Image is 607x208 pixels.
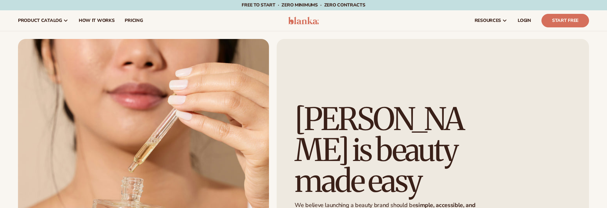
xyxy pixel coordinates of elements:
span: pricing [125,18,143,23]
a: resources [469,10,513,31]
span: Free to start · ZERO minimums · ZERO contracts [242,2,365,8]
img: logo [288,17,319,24]
span: product catalog [18,18,62,23]
h1: [PERSON_NAME] is beauty made easy [295,104,490,196]
span: resources [475,18,501,23]
span: How It Works [79,18,115,23]
a: LOGIN [513,10,536,31]
a: Start Free [541,14,589,27]
a: How It Works [74,10,120,31]
span: LOGIN [518,18,531,23]
a: pricing [120,10,148,31]
a: product catalog [13,10,74,31]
